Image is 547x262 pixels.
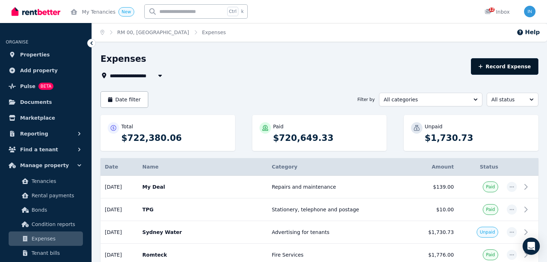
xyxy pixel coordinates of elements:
a: Properties [6,47,86,62]
td: Advertising for tenants [267,221,408,244]
span: Paid [486,207,495,212]
button: Manage property [6,158,86,173]
span: Add property [20,66,58,75]
a: Add property [6,63,86,78]
td: Stationery, telephone and postage [267,198,408,221]
span: Manage property [20,161,69,170]
a: Tenancies [9,174,83,188]
nav: Breadcrumb [92,23,234,42]
span: Expenses [32,234,80,243]
span: Marketplace [20,114,55,122]
a: Rental payments [9,188,83,203]
span: Ctrl [227,7,238,16]
span: Tenancies [32,177,80,185]
p: Sydney Water [142,229,263,236]
span: Documents [20,98,52,106]
a: PulseBETA [6,79,86,93]
span: 12 [489,8,495,12]
a: Bonds [9,203,83,217]
th: Category [267,158,408,176]
span: ORGANISE [6,40,28,45]
div: Inbox [485,8,510,15]
td: [DATE] [100,176,138,198]
span: Properties [20,50,50,59]
button: Reporting [6,127,86,141]
p: $1,730.73 [425,132,531,144]
span: k [241,9,244,14]
th: Amount [408,158,458,176]
span: Filter by [357,97,375,102]
span: All status [491,96,524,103]
th: Name [138,158,268,176]
div: Open Intercom Messenger [523,238,540,255]
td: $1,730.73 [408,221,458,244]
span: Tenant bills [32,249,80,257]
p: Total [121,123,133,130]
td: [DATE] [100,198,138,221]
p: Paid [273,123,284,130]
span: Pulse [20,82,36,91]
span: Paid [486,184,495,190]
td: $139.00 [408,176,458,198]
h1: Expenses [100,53,146,65]
a: Expenses [202,29,226,35]
span: BETA [38,83,53,90]
a: Condition reports [9,217,83,231]
span: Rental payments [32,191,80,200]
td: $10.00 [408,198,458,221]
a: Marketplace [6,111,86,125]
p: My Deal [142,183,263,190]
span: Bonds [32,206,80,214]
button: Find a tenant [6,142,86,157]
span: Unpaid [480,229,495,235]
p: Romteck [142,251,263,258]
span: Condition reports [32,220,80,229]
img: info@museliving.com.au [524,6,536,17]
button: All status [487,93,538,106]
p: $720,649.33 [273,132,380,144]
button: All categories [379,93,482,106]
th: Date [100,158,138,176]
p: TPG [142,206,263,213]
th: Status [458,158,502,176]
a: Expenses [9,231,83,246]
td: [DATE] [100,221,138,244]
p: $722,380.06 [121,132,228,144]
button: Help [516,28,540,37]
span: Find a tenant [20,145,58,154]
span: New [122,9,131,14]
a: Tenant bills [9,246,83,260]
button: Date filter [100,91,148,108]
button: Record Expense [471,58,538,75]
a: RM 00, [GEOGRAPHIC_DATA] [117,29,189,35]
span: Paid [486,252,495,258]
td: Repairs and maintenance [267,176,408,198]
span: All categories [384,96,468,103]
span: Reporting [20,129,48,138]
a: Documents [6,95,86,109]
p: Unpaid [425,123,442,130]
img: RentBetter [11,6,60,17]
